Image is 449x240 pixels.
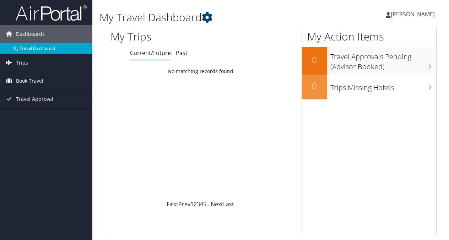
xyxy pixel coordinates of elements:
[203,200,206,208] a: 5
[16,5,87,21] img: airportal-logo.png
[302,75,436,99] a: 0Trips Missing Hotels
[16,25,45,43] span: Dashboards
[99,10,328,25] h1: My Travel Dashboard
[167,200,178,208] a: First
[190,200,194,208] a: 1
[391,10,435,18] span: [PERSON_NAME]
[206,200,211,208] span: …
[386,4,442,25] a: [PERSON_NAME]
[330,79,436,93] h3: Trips Missing Hotels
[302,29,436,44] h1: My Action Items
[200,200,203,208] a: 4
[330,48,436,72] h3: Travel Approvals Pending (Advisor Booked)
[105,65,296,78] td: No matching records found
[211,200,223,208] a: Next
[223,200,234,208] a: Last
[194,200,197,208] a: 2
[302,80,327,92] h2: 0
[176,49,188,57] a: Past
[16,90,53,108] span: Travel Approval
[197,200,200,208] a: 3
[130,49,171,57] a: Current/Future
[302,54,327,66] h2: 0
[16,54,28,72] span: Trips
[302,47,436,74] a: 0Travel Approvals Pending (Advisor Booked)
[178,200,190,208] a: Prev
[110,29,211,44] h1: My Trips
[16,72,43,90] span: Book Travel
